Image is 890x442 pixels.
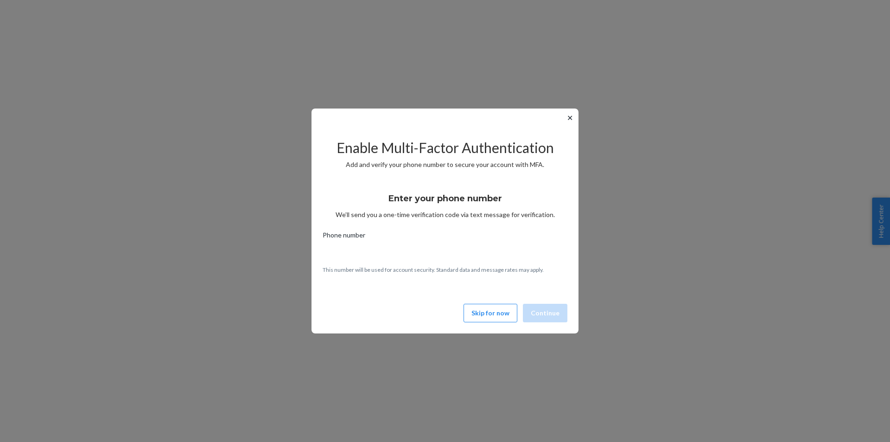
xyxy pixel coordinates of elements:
[323,231,365,243] span: Phone number
[464,304,517,322] button: Skip for now
[523,304,567,322] button: Continue
[323,266,567,274] p: This number will be used for account security. Standard data and message rates may apply.
[388,192,502,205] h3: Enter your phone number
[565,112,575,123] button: ✕
[323,185,567,219] div: We’ll send you a one-time verification code via text message for verification.
[323,160,567,169] p: Add and verify your phone number to secure your account with MFA.
[323,140,567,155] h2: Enable Multi-Factor Authentication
